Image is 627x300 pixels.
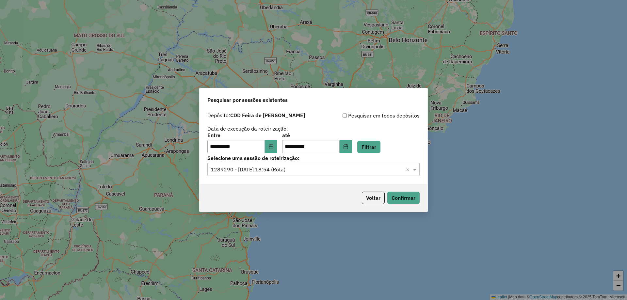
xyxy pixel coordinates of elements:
button: Choose Date [340,140,352,153]
div: Pesquisar em todos depósitos [313,112,420,119]
label: Entre [207,131,277,139]
span: Clear all [406,166,411,173]
span: Pesquisar por sessões existentes [207,96,288,104]
button: Filtrar [357,141,380,153]
button: Choose Date [265,140,277,153]
strong: CDD Feira de [PERSON_NAME] [230,112,305,118]
label: Selecione uma sessão de roteirização: [207,154,420,162]
button: Voltar [362,192,385,204]
label: Data de execução da roteirização: [207,125,288,133]
button: Confirmar [387,192,420,204]
label: Depósito: [207,111,305,119]
label: até [282,131,352,139]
